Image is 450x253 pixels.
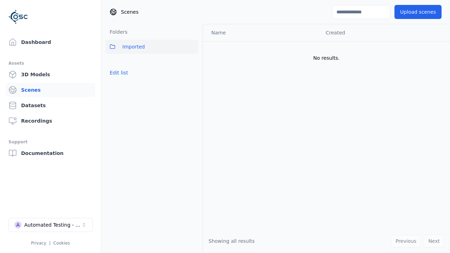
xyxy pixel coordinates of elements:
[8,7,28,27] img: Logo
[105,40,198,54] button: Imported
[203,24,320,41] th: Name
[6,67,95,82] a: 3D Models
[6,35,95,49] a: Dashboard
[8,218,93,232] button: Select a workspace
[203,41,450,75] td: No results.
[24,221,81,228] div: Automated Testing - Playwright
[6,83,95,97] a: Scenes
[8,138,92,146] div: Support
[394,5,442,19] button: Upload scenes
[6,98,95,112] a: Datasets
[14,221,21,228] div: A
[122,43,145,51] span: Imported
[320,24,439,41] th: Created
[53,241,70,246] a: Cookies
[121,8,139,15] span: Scenes
[208,238,255,244] span: Showing all results
[31,241,46,246] a: Privacy
[6,114,95,128] a: Recordings
[6,146,95,160] a: Documentation
[8,59,92,67] div: Assets
[105,66,132,79] button: Edit list
[105,28,128,35] h3: Folders
[49,241,51,246] span: |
